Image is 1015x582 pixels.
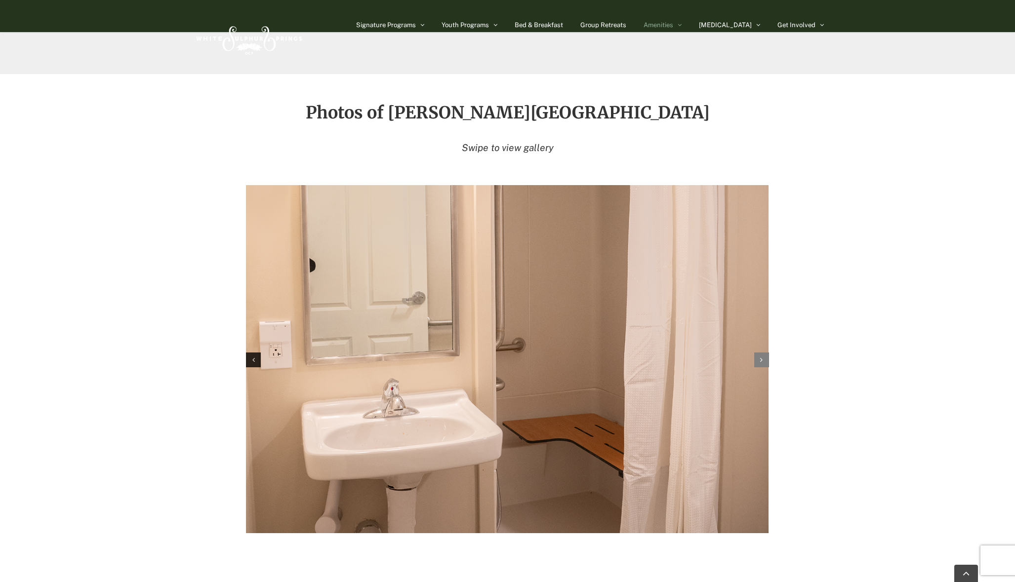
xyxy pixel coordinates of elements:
span: Bed & Breakfast [515,22,563,28]
span: Signature Programs [356,22,416,28]
span: Amenities [644,22,673,28]
em: Swipe to view gallery [462,142,554,153]
div: 6 / 11 [246,185,769,535]
span: Get Involved [777,22,815,28]
img: White Sulphur Springs Logo [192,15,305,62]
div: Previous slide [246,352,261,367]
div: Next slide [754,352,769,367]
span: [MEDICAL_DATA] [699,22,752,28]
h2: Photos of [PERSON_NAME][GEOGRAPHIC_DATA] [246,104,769,121]
span: Youth Programs [442,22,489,28]
span: Group Retreats [580,22,626,28]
